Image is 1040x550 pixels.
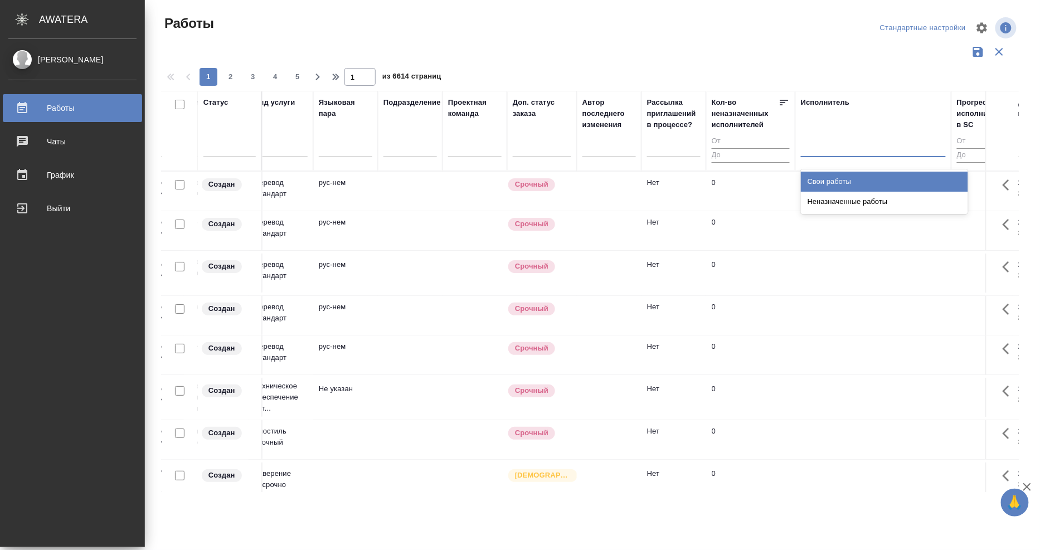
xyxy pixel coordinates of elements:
[712,135,790,149] input: От
[208,385,235,396] p: Создан
[989,41,1010,62] button: Сбросить фильтры
[996,172,1023,198] button: Здесь прячутся важные кнопки
[515,303,548,314] p: Срочный
[254,217,308,239] p: Перевод Стандарт
[515,179,548,190] p: Срочный
[706,463,795,502] td: 0
[515,427,548,439] p: Срочный
[706,378,795,417] td: 0
[3,161,142,189] a: График
[383,97,441,108] div: Подразделение
[254,259,308,281] p: Перевод Стандарт
[313,296,378,335] td: рус-нем
[1001,489,1029,517] button: 🙏
[201,468,256,483] div: Заказ еще не согласован с клиентом, искать исполнителей рано
[706,254,795,293] td: 0
[244,68,262,86] button: 3
[39,8,145,31] div: AWATERA
[222,71,240,82] span: 2
[642,463,706,502] td: Нет
[8,200,137,217] div: Выйти
[208,179,235,190] p: Создан
[996,420,1023,447] button: Здесь прячутся важные кнопки
[647,97,701,130] div: Рассылка приглашений в процессе?
[957,135,1007,149] input: От
[642,378,706,417] td: Нет
[8,100,137,116] div: Работы
[319,97,372,119] div: Языковая пара
[706,296,795,335] td: 0
[996,335,1023,362] button: Здесь прячутся важные кнопки
[208,218,235,230] p: Создан
[996,254,1023,280] button: Здесь прячутся важные кнопки
[208,303,235,314] p: Создан
[201,217,256,232] div: Заказ еще не согласован с клиентом, искать исполнителей рано
[289,68,307,86] button: 5
[289,71,307,82] span: 5
[801,192,968,212] div: Неназначенные работы
[203,97,229,108] div: Статус
[254,426,308,448] p: Апостиль срочный
[254,177,308,199] p: Перевод Стандарт
[201,341,256,356] div: Заказ еще не согласован с клиентом, искать исполнителей рано
[201,301,256,317] div: Заказ еще не согласован с клиентом, искать исполнителей рано
[642,420,706,459] td: Нет
[254,468,308,490] p: Заверение несрочно
[3,94,142,122] a: Работы
[254,97,295,108] div: Вид услуги
[706,172,795,211] td: 0
[448,97,502,119] div: Проектная команда
[222,68,240,86] button: 2
[201,259,256,274] div: Заказ еще не согласован с клиентом, искать исполнителей рано
[996,296,1023,323] button: Здесь прячутся важные кнопки
[8,53,137,66] div: [PERSON_NAME]
[201,383,256,398] div: Заказ еще не согласован с клиентом, искать исполнителей рано
[969,14,995,41] span: Настроить таблицу
[266,68,284,86] button: 4
[877,20,969,37] div: split button
[957,148,1007,162] input: До
[996,463,1023,489] button: Здесь прячутся важные кнопки
[313,172,378,211] td: рус-нем
[968,41,989,62] button: Сохранить фильтры
[642,296,706,335] td: Нет
[1005,491,1024,514] span: 🙏
[712,97,779,130] div: Кол-во неназначенных исполнителей
[515,385,548,396] p: Срочный
[642,254,706,293] td: Нет
[254,341,308,363] p: Перевод Стандарт
[515,218,548,230] p: Срочный
[706,420,795,459] td: 0
[712,148,790,162] input: До
[996,378,1023,405] button: Здесь прячутся важные кнопки
[513,97,571,119] div: Доп. статус заказа
[995,17,1019,38] span: Посмотреть информацию
[3,194,142,222] a: Выйти
[244,71,262,82] span: 3
[801,97,850,108] div: Исполнитель
[996,211,1023,238] button: Здесь прячутся важные кнопки
[313,211,378,250] td: рус-нем
[313,335,378,374] td: рус-нем
[201,426,256,441] div: Заказ еще не согласован с клиентом, искать исполнителей рано
[515,470,571,481] p: [DEMOGRAPHIC_DATA]
[201,177,256,192] div: Заказ еще не согласован с клиентом, искать исполнителей рано
[162,14,214,32] span: Работы
[208,427,235,439] p: Создан
[515,261,548,272] p: Срочный
[313,378,378,417] td: Не указан
[382,70,441,86] span: из 6614 страниц
[706,335,795,374] td: 0
[582,97,636,130] div: Автор последнего изменения
[208,343,235,354] p: Создан
[254,381,308,414] p: Техническое обеспечение нот...
[957,97,1007,130] div: Прогресс исполнителя в SC
[3,128,142,155] a: Чаты
[254,301,308,324] p: Перевод Стандарт
[642,172,706,211] td: Нет
[208,470,235,481] p: Создан
[642,335,706,374] td: Нет
[8,167,137,183] div: График
[313,254,378,293] td: рус-нем
[208,261,235,272] p: Создан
